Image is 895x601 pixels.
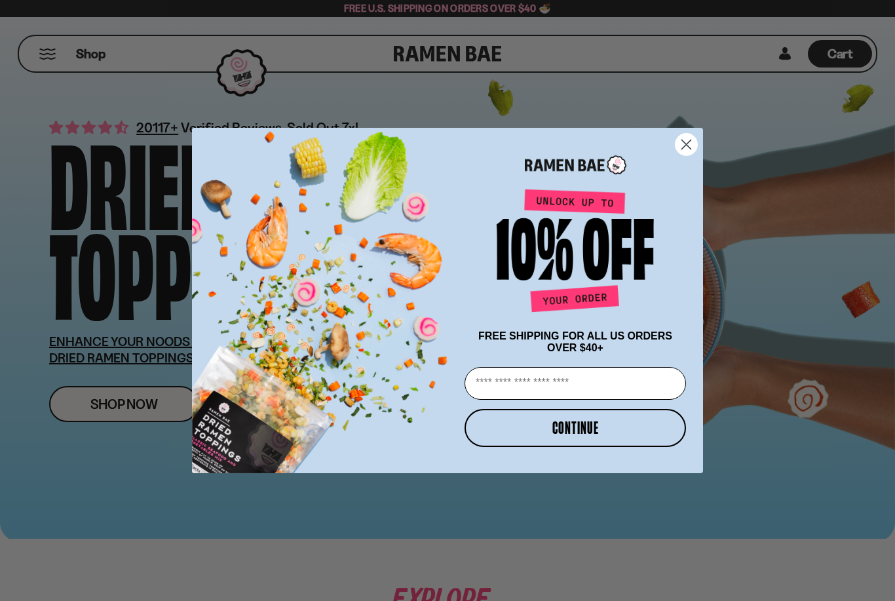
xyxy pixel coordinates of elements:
img: Unlock up to 10% off [493,189,657,317]
img: ce7035ce-2e49-461c-ae4b-8ade7372f32c.png [192,117,459,473]
button: CONTINUE [465,409,686,447]
img: Ramen Bae Logo [525,154,626,176]
span: FREE SHIPPING FOR ALL US ORDERS OVER $40+ [478,330,672,353]
button: Close dialog [675,133,698,156]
